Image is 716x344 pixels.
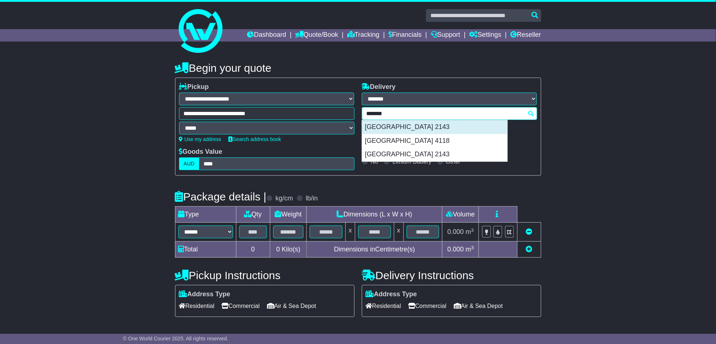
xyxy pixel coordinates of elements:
span: Air & Sea Depot [267,300,316,312]
label: Address Type [366,290,417,298]
span: © One World Courier 2025. All rights reserved. [123,336,228,341]
a: Settings [469,29,502,42]
sup: 3 [471,227,474,233]
a: Tracking [347,29,379,42]
td: Qty [236,207,270,223]
span: Commercial [222,300,260,312]
label: Delivery [362,83,396,91]
span: 0.000 [448,246,464,253]
h4: Delivery Instructions [362,269,541,281]
a: Dashboard [247,29,286,42]
h4: Pickup Instructions [175,269,355,281]
a: Remove this item [526,228,533,235]
label: AUD [179,157,200,170]
span: m [466,228,474,235]
td: Dimensions (L x W x H) [307,207,442,223]
typeahead: Please provide city [362,107,537,120]
span: 0.000 [448,228,464,235]
td: x [394,223,403,242]
span: Residential [366,300,401,312]
a: Support [431,29,460,42]
a: Financials [388,29,422,42]
td: Dimensions in Centimetre(s) [307,242,442,258]
a: Use my address [179,136,221,142]
a: Search address book [229,136,281,142]
td: Total [175,242,236,258]
label: Goods Value [179,148,222,156]
label: lb/in [306,195,318,203]
label: Address Type [179,290,231,298]
a: Add new item [526,246,533,253]
a: Reseller [510,29,541,42]
h4: Begin your quote [175,62,541,74]
td: Volume [442,207,479,223]
label: kg/cm [275,195,293,203]
div: [GEOGRAPHIC_DATA] 4118 [362,134,507,148]
span: Air & Sea Depot [454,300,503,312]
span: Commercial [409,300,446,312]
label: Pickup [179,83,209,91]
sup: 3 [471,245,474,250]
span: Residential [179,300,214,312]
h4: Package details | [175,191,267,203]
span: 0 [276,246,280,253]
td: Type [175,207,236,223]
div: [GEOGRAPHIC_DATA] 2143 [362,148,507,161]
div: [GEOGRAPHIC_DATA] 2143 [362,120,507,134]
td: Weight [270,207,307,223]
span: m [466,246,474,253]
td: x [346,223,355,242]
td: Kilo(s) [270,242,307,258]
a: Quote/Book [295,29,338,42]
td: 0 [236,242,270,258]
